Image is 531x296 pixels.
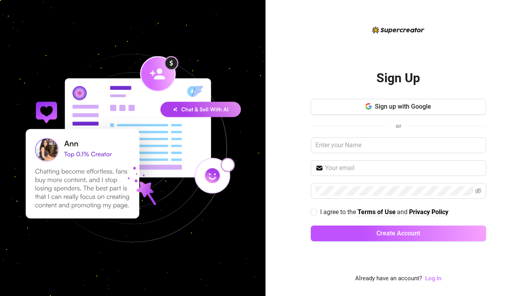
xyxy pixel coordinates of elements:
a: Terms of Use [358,208,396,216]
span: and [397,208,409,216]
button: Sign up with Google [311,99,486,115]
a: Log In [425,275,441,282]
a: Privacy Policy [409,208,448,216]
input: Enter your Name [311,137,486,153]
input: Your email [325,163,481,173]
span: Create Account [376,229,420,237]
span: or [396,122,401,129]
span: I agree to the [320,208,358,216]
span: Already have an account? [355,274,422,283]
h2: Sign Up [376,70,420,86]
strong: Terms of Use [358,208,396,216]
a: Log In [425,274,441,283]
span: eye-invisible [475,188,481,194]
strong: Privacy Policy [409,208,448,216]
span: Sign up with Google [375,103,431,110]
button: Create Account [311,226,486,241]
img: logo-BBDzfeDw.svg [372,26,424,33]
